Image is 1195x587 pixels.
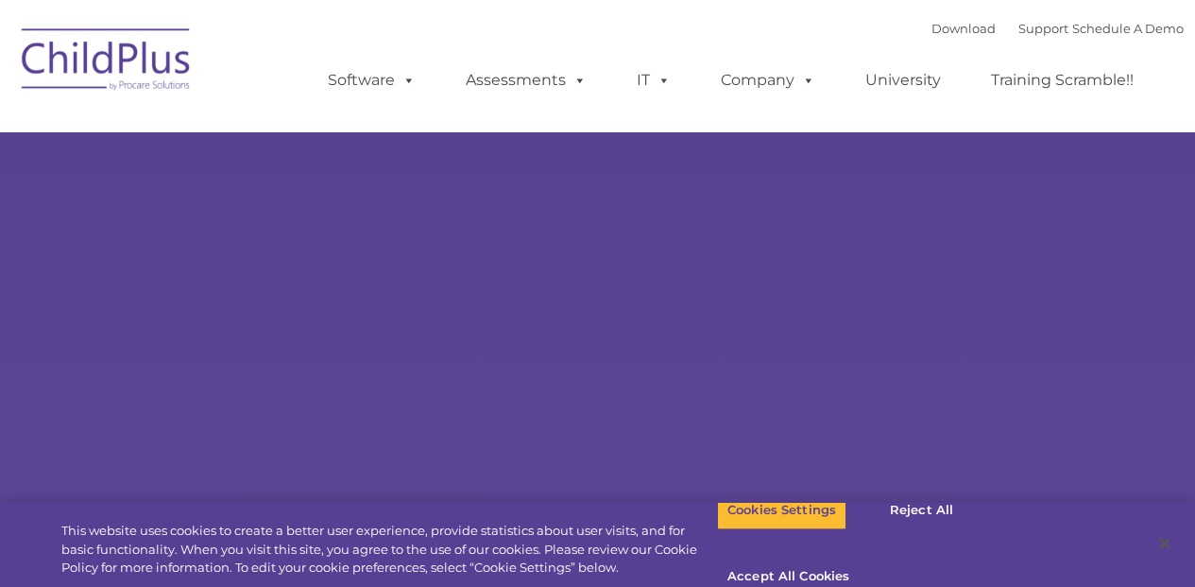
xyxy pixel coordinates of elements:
a: Download [931,21,996,36]
div: This website uses cookies to create a better user experience, provide statistics about user visit... [61,522,717,578]
a: Assessments [447,61,606,99]
font: | [931,21,1184,36]
a: Support [1018,21,1068,36]
a: IT [618,61,690,99]
a: Schedule A Demo [1072,21,1184,36]
button: Close [1144,523,1186,564]
a: Company [702,61,834,99]
button: Reject All [862,491,981,530]
button: Cookies Settings [717,491,846,530]
a: Training Scramble!! [972,61,1152,99]
img: ChildPlus by Procare Solutions [12,15,201,110]
a: University [846,61,960,99]
a: Software [309,61,435,99]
